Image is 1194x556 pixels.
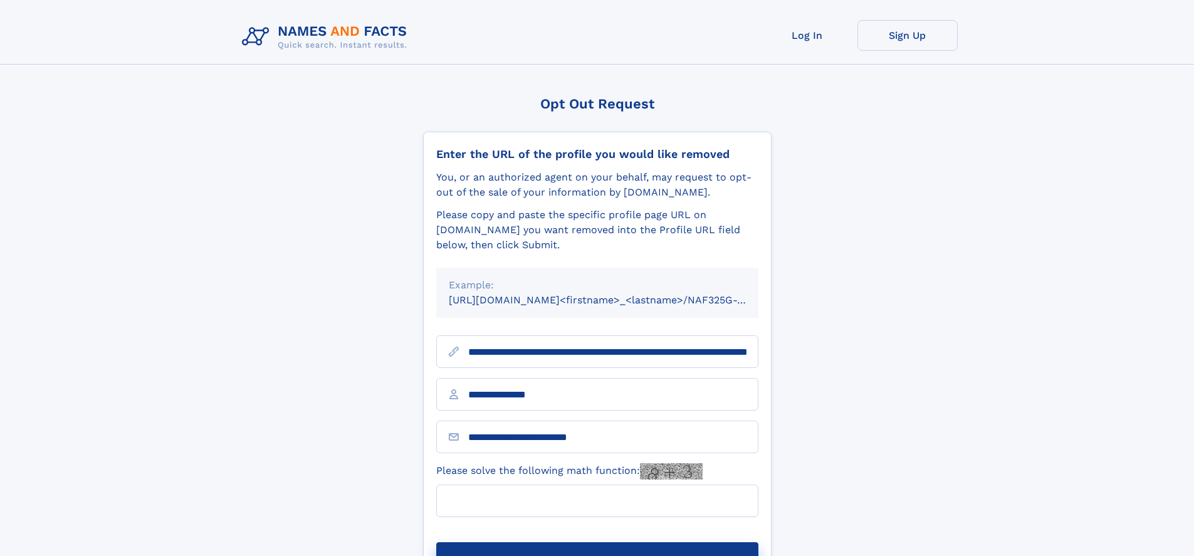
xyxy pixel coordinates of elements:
div: Example: [449,278,746,293]
div: Enter the URL of the profile you would like removed [436,147,758,161]
a: Log In [757,20,857,51]
div: You, or an authorized agent on your behalf, may request to opt-out of the sale of your informatio... [436,170,758,200]
small: [URL][DOMAIN_NAME]<firstname>_<lastname>/NAF325G-xxxxxxxx [449,294,782,306]
img: Logo Names and Facts [237,20,417,54]
div: Please copy and paste the specific profile page URL on [DOMAIN_NAME] you want removed into the Pr... [436,207,758,253]
label: Please solve the following math function: [436,463,703,480]
a: Sign Up [857,20,958,51]
div: Opt Out Request [423,96,772,112]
